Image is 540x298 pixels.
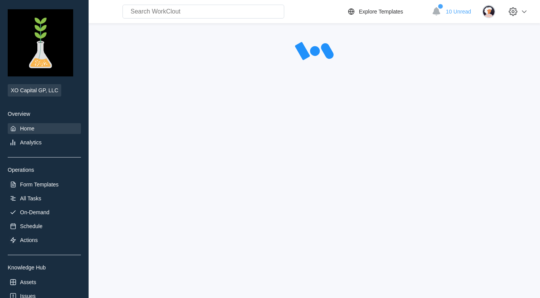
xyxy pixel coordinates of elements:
div: Knowledge Hub [8,264,81,271]
div: Operations [8,167,81,173]
a: Form Templates [8,179,81,190]
div: Schedule [20,223,42,229]
a: Home [8,123,81,134]
a: Schedule [8,221,81,232]
img: user-4.png [482,5,495,18]
a: Explore Templates [347,7,428,16]
div: All Tasks [20,195,41,201]
div: Explore Templates [359,8,403,15]
div: Form Templates [20,181,59,188]
div: Overview [8,111,81,117]
span: XO Capital GP, LLC [8,84,61,97]
img: Pngtreevectorexperimentgrowthicon_3773679.jpg [8,9,73,76]
div: Analytics [20,139,42,146]
a: Analytics [8,137,81,148]
div: Home [20,125,34,132]
a: Assets [8,277,81,288]
div: On-Demand [20,209,49,215]
input: Search WorkClout [122,5,284,19]
div: Actions [20,237,38,243]
div: Assets [20,279,36,285]
span: 10 Unread [446,8,471,15]
a: On-Demand [8,207,81,218]
a: All Tasks [8,193,81,204]
a: Actions [8,235,81,246]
